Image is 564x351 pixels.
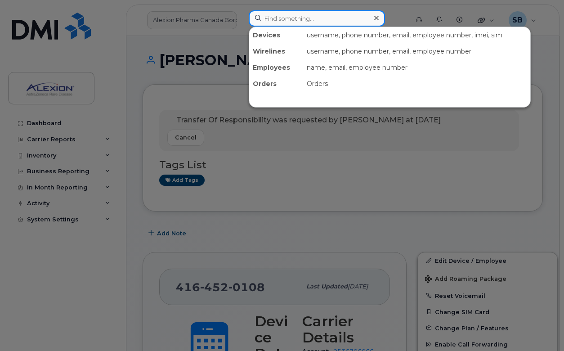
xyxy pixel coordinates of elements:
[303,76,530,92] div: Orders
[303,43,530,59] div: username, phone number, email, employee number
[249,59,303,76] div: Employees
[249,43,303,59] div: Wirelines
[249,27,303,43] div: Devices
[249,76,303,92] div: Orders
[303,27,530,43] div: username, phone number, email, employee number, imei, sim
[303,59,530,76] div: name, email, employee number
